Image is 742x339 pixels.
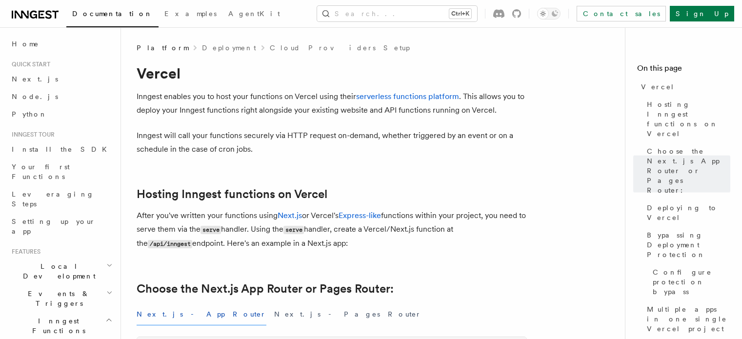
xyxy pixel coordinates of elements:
[12,163,70,180] span: Your first Functions
[8,185,115,213] a: Leveraging Steps
[8,248,40,256] span: Features
[201,226,221,234] code: serve
[356,92,459,101] a: serverless functions platform
[164,10,217,18] span: Examples
[637,78,730,96] a: Vercel
[66,3,159,27] a: Documentation
[449,9,471,19] kbd: Ctrl+K
[643,96,730,142] a: Hosting Inngest functions on Vercel
[339,211,381,220] a: Express-like
[137,282,394,296] a: Choose the Next.js App Router or Pages Router:
[8,35,115,53] a: Home
[8,261,106,281] span: Local Development
[643,300,730,338] a: Multiple apps in one single Vercel project
[8,140,115,158] a: Install the SDK
[647,100,730,139] span: Hosting Inngest functions on Vercel
[12,93,58,100] span: Node.js
[137,209,527,251] p: After you've written your functions using or Vercel's functions within your project, you need to ...
[8,289,106,308] span: Events & Triggers
[8,285,115,312] button: Events & Triggers
[222,3,286,26] a: AgentKit
[137,90,527,117] p: Inngest enables you to host your functions on Vercel using their . This allows you to deploy your...
[649,263,730,300] a: Configure protection bypass
[137,187,327,201] a: Hosting Inngest functions on Vercel
[670,6,734,21] a: Sign Up
[643,199,730,226] a: Deploying to Vercel
[137,303,266,325] button: Next.js - App Router
[8,158,115,185] a: Your first Functions
[278,211,302,220] a: Next.js
[12,110,47,118] span: Python
[647,203,730,222] span: Deploying to Vercel
[12,39,39,49] span: Home
[72,10,153,18] span: Documentation
[643,226,730,263] a: Bypassing Deployment Protection
[8,105,115,123] a: Python
[228,10,280,18] span: AgentKit
[647,230,730,259] span: Bypassing Deployment Protection
[283,226,304,234] code: serve
[8,213,115,240] a: Setting up your app
[653,267,730,297] span: Configure protection bypass
[137,64,527,82] h1: Vercel
[8,60,50,68] span: Quick start
[577,6,666,21] a: Contact sales
[12,145,113,153] span: Install the SDK
[643,142,730,199] a: Choose the Next.js App Router or Pages Router:
[8,258,115,285] button: Local Development
[12,190,94,208] span: Leveraging Steps
[137,129,527,156] p: Inngest will call your functions securely via HTTP request on-demand, whether triggered by an eve...
[137,43,188,53] span: Platform
[274,303,421,325] button: Next.js - Pages Router
[8,131,55,139] span: Inngest tour
[317,6,477,21] button: Search...Ctrl+K
[202,43,256,53] a: Deployment
[647,304,730,334] span: Multiple apps in one single Vercel project
[148,240,192,248] code: /api/inngest
[637,62,730,78] h4: On this page
[537,8,561,20] button: Toggle dark mode
[8,88,115,105] a: Node.js
[641,82,675,92] span: Vercel
[159,3,222,26] a: Examples
[270,43,410,53] a: Cloud Providers Setup
[8,316,105,336] span: Inngest Functions
[8,70,115,88] a: Next.js
[12,218,96,235] span: Setting up your app
[12,75,58,83] span: Next.js
[647,146,730,195] span: Choose the Next.js App Router or Pages Router:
